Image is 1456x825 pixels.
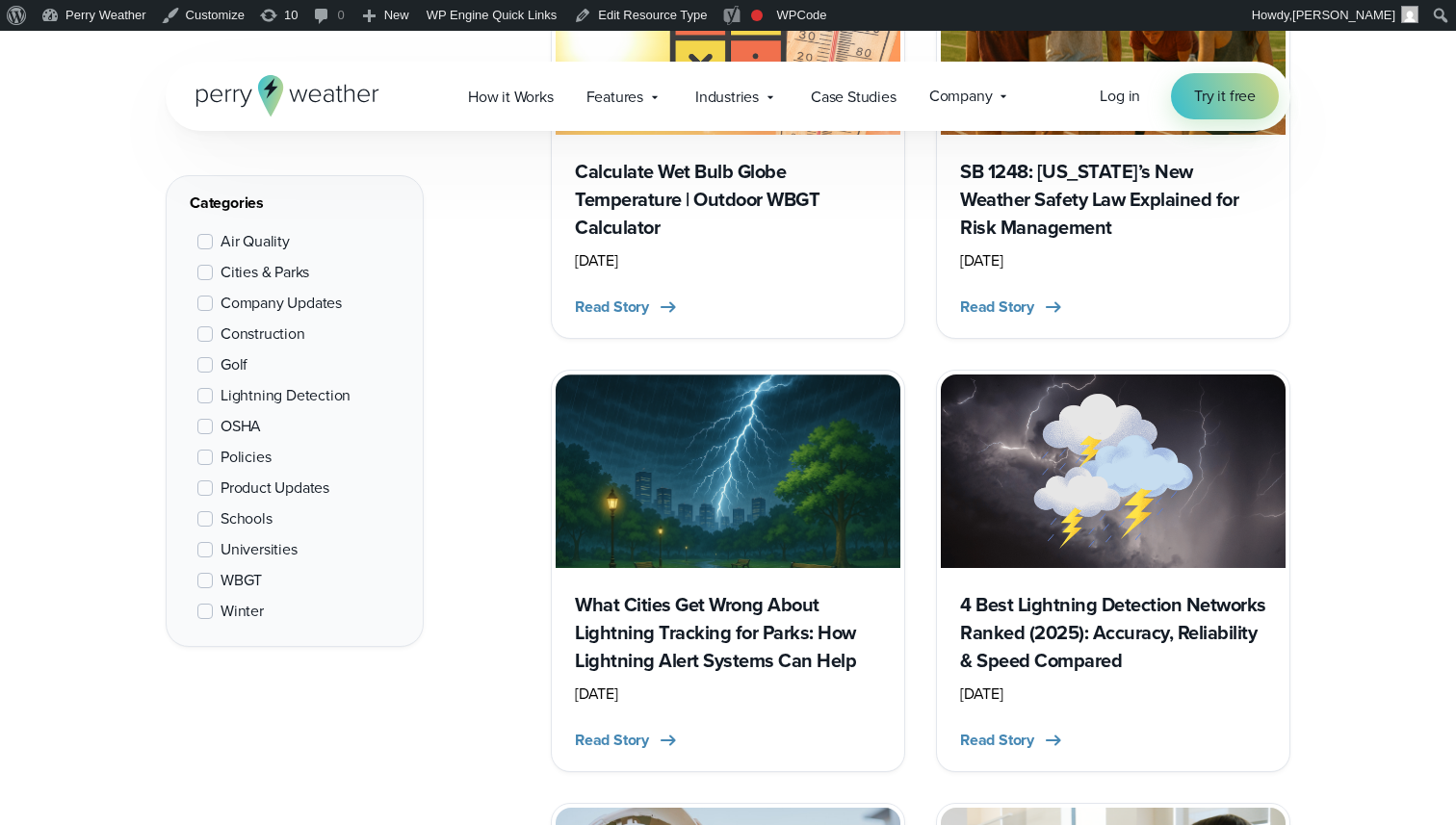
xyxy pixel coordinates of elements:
h3: 4 Best Lightning Detection Networks Ranked (2025): Accuracy, Reliability & Speed Compared [960,591,1266,675]
span: Industries [695,86,759,109]
img: Lightning Tracking and lightning detection for Cities [556,374,900,568]
div: Focus keyphrase not set [751,10,763,21]
span: Read Story [575,729,649,752]
div: [DATE] [575,249,881,272]
div: [DATE] [575,683,881,706]
span: Lightning Detection [221,384,351,407]
span: Golf [221,353,247,376]
a: Case Studies [794,77,913,116]
span: Product Updates [221,477,329,500]
span: Case Studies [811,86,897,109]
span: Try it free [1194,85,1256,108]
h3: What Cities Get Wrong About Lightning Tracking for Parks: How Lightning Alert Systems Can Help [575,591,881,675]
span: Log in [1100,85,1140,107]
img: Lightning Detection Networks Ranked [941,374,1286,568]
span: Features [586,86,643,109]
div: Categories [190,192,400,215]
span: Policies [221,446,271,469]
a: Lightning Tracking and lightning detection for Cities What Cities Get Wrong About Lightning Track... [551,370,905,772]
button: Read Story [960,296,1065,319]
a: Lightning Detection Networks Ranked 4 Best Lightning Detection Networks Ranked (2025): Accuracy, ... [936,370,1290,772]
span: Cities & Parks [221,261,309,284]
span: Construction [221,322,305,346]
button: Read Story [575,729,680,752]
h3: SB 1248: [US_STATE]’s New Weather Safety Law Explained for Risk Management [960,158,1266,242]
div: [DATE] [960,249,1266,272]
span: Read Story [960,729,1034,752]
div: [DATE] [960,683,1266,706]
span: Winter [221,600,264,623]
span: [PERSON_NAME] [1292,8,1395,22]
a: Log in [1100,85,1140,108]
span: How it Works [468,86,554,109]
span: Universities [221,538,298,561]
span: OSHA [221,415,261,438]
a: Try it free [1171,73,1279,119]
span: WBGT [221,569,262,592]
span: Schools [221,507,273,530]
button: Read Story [960,729,1065,752]
span: Company [929,85,993,108]
span: Air Quality [221,230,290,253]
h3: Calculate Wet Bulb Globe Temperature | Outdoor WBGT Calculator [575,158,881,242]
span: Read Story [575,296,649,319]
button: Read Story [575,296,680,319]
span: Company Updates [221,292,342,315]
span: Read Story [960,296,1034,319]
a: How it Works [452,77,570,116]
